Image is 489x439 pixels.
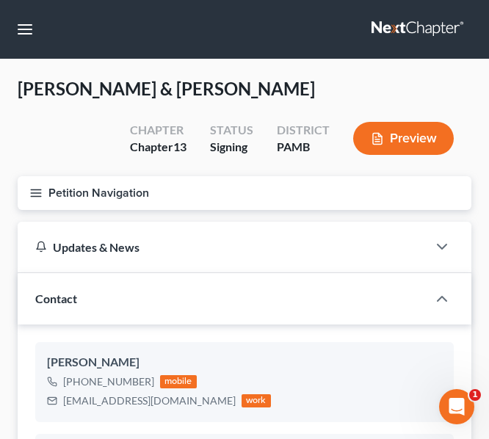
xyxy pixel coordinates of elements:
div: [PERSON_NAME] [47,354,442,371]
iframe: Intercom live chat [439,389,474,424]
div: Chapter [130,139,186,156]
button: Preview [353,122,454,155]
button: Petition Navigation [18,176,471,210]
div: Chapter [130,122,186,139]
div: [PHONE_NUMBER] [63,374,154,389]
div: work [242,394,271,407]
span: Contact [35,291,77,305]
span: 13 [173,139,186,153]
div: Updates & News [35,239,410,255]
div: District [277,122,330,139]
div: mobile [160,375,197,388]
div: Status [210,122,253,139]
div: Signing [210,139,253,156]
div: PAMB [277,139,330,156]
span: [PERSON_NAME] & [PERSON_NAME] [18,78,315,99]
span: 1 [469,389,481,401]
div: [EMAIL_ADDRESS][DOMAIN_NAME] [63,393,236,408]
